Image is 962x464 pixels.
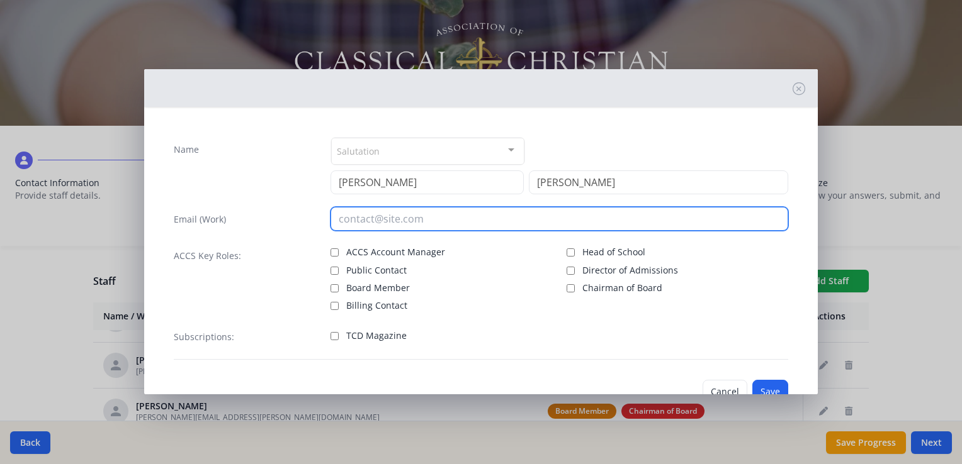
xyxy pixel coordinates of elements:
[174,213,226,226] label: Email (Work)
[582,264,678,277] span: Director of Admissions
[529,170,788,194] input: Last Name
[174,250,241,262] label: ACCS Key Roles:
[331,302,339,310] input: Billing Contact
[346,264,407,277] span: Public Contact
[346,329,407,342] span: TCD Magazine
[331,267,339,275] input: Public Contact
[567,267,575,275] input: Director of Admissions
[331,207,788,231] input: contact@site.com
[331,248,339,257] input: ACCS Account Manager
[752,380,788,404] button: Save
[346,246,445,258] span: ACCS Account Manager
[337,143,380,158] span: Salutation
[346,299,407,312] span: Billing Contact
[174,143,199,156] label: Name
[346,282,410,294] span: Board Member
[174,331,234,343] label: Subscriptions:
[582,246,645,258] span: Head of School
[331,170,524,194] input: First Name
[567,284,575,292] input: Chairman of Board
[703,380,747,404] button: Cancel
[331,332,339,340] input: TCD Magazine
[331,284,339,292] input: Board Member
[582,282,662,294] span: Chairman of Board
[567,248,575,257] input: Head of School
